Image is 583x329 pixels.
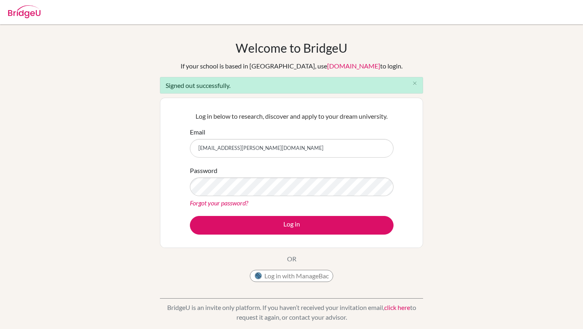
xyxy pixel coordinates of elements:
[8,5,40,18] img: Bridge-U
[190,111,394,121] p: Log in below to research, discover and apply to your dream university.
[190,199,248,207] a: Forgot your password?
[190,216,394,235] button: Log in
[327,62,380,70] a: [DOMAIN_NAME]
[181,61,402,71] div: If your school is based in [GEOGRAPHIC_DATA], use to login.
[287,254,296,264] p: OR
[384,303,410,311] a: click here
[412,80,418,86] i: close
[160,77,423,94] div: Signed out successfully.
[160,303,423,322] p: BridgeU is an invite only platform. If you haven’t received your invitation email, to request it ...
[406,77,423,90] button: Close
[236,41,347,55] h1: Welcome to BridgeU
[190,127,205,137] label: Email
[190,166,217,175] label: Password
[250,270,333,282] button: Log in with ManageBac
